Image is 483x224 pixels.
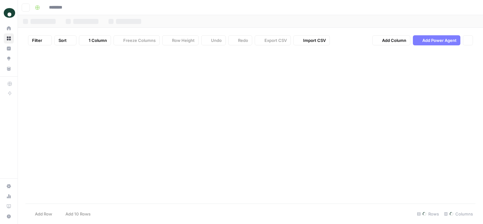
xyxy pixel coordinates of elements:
[422,37,457,43] span: Add Power Agent
[414,209,441,219] div: Rows
[58,37,67,43] span: Sort
[211,37,222,43] span: Undo
[4,64,14,74] a: Your Data
[382,37,406,43] span: Add Column
[303,37,326,43] span: Import CSV
[4,33,14,43] a: Browse
[441,209,475,219] div: Columns
[4,43,14,54] a: Insights
[4,211,14,221] button: Help + Support
[372,35,410,45] button: Add Column
[4,191,14,201] a: Usage
[4,181,14,191] a: Settings
[4,5,14,21] button: Workspace: Oyster
[56,209,94,219] button: Add 10 Rows
[4,54,14,64] a: Opportunities
[255,35,291,45] button: Export CSV
[4,7,15,19] img: Oyster Logo
[25,209,56,219] button: Add Row
[35,211,52,217] span: Add Row
[4,201,14,211] a: Learning Hub
[4,23,14,33] a: Home
[79,35,111,45] button: 1 Column
[32,37,42,43] span: Filter
[172,37,195,43] span: Row Height
[114,35,160,45] button: Freeze Columns
[162,35,199,45] button: Row Height
[89,37,107,43] span: 1 Column
[28,35,52,45] button: Filter
[228,35,252,45] button: Redo
[201,35,226,45] button: Undo
[54,35,76,45] button: Sort
[264,37,287,43] span: Export CSV
[293,35,330,45] button: Import CSV
[65,211,91,217] span: Add 10 Rows
[413,35,460,45] button: Add Power Agent
[238,37,248,43] span: Redo
[123,37,156,43] span: Freeze Columns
